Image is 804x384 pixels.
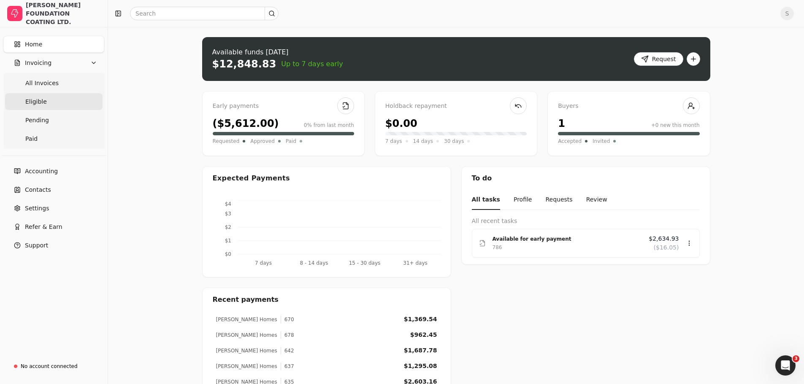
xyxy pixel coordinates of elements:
span: Accounting [25,167,58,176]
span: Up to 7 days early [281,59,343,69]
div: +0 new this month [651,121,700,129]
div: 786 [493,243,502,252]
button: Request [634,52,683,66]
div: [PERSON_NAME] Homes [216,363,277,370]
div: Early payments [213,102,354,111]
span: 30 days [444,137,464,145]
div: ($5,612.00) [213,116,279,131]
span: Refer & Earn [25,223,62,231]
span: 7 days [385,137,402,145]
div: Holdback repayment [385,102,527,111]
span: Requested [213,137,240,145]
span: Invited [593,137,610,145]
button: Refer & Earn [3,218,104,235]
div: $1,295.08 [404,362,437,371]
button: S [780,7,794,20]
button: Requests [545,190,572,210]
span: Invoicing [25,59,51,67]
div: 678 [281,331,294,339]
div: 637 [281,363,294,370]
input: Search [130,7,279,20]
iframe: Intercom live chat [775,355,796,376]
div: Available funds [DATE] [212,47,343,57]
button: Review [586,190,607,210]
tspan: $1 [225,238,231,244]
div: [PERSON_NAME] Homes [216,316,277,323]
div: Recent payments [203,288,451,311]
div: $1,369.54 [404,315,437,324]
a: Contacts [3,181,104,198]
span: Paid [286,137,296,145]
span: Home [25,40,42,49]
tspan: $3 [225,211,231,217]
span: Approved [250,137,275,145]
span: All Invoices [25,79,59,88]
div: $0.00 [385,116,417,131]
tspan: $0 [225,251,231,257]
div: Buyers [558,102,699,111]
span: 14 days [413,137,433,145]
span: Support [25,241,48,250]
tspan: 7 days [255,260,272,266]
tspan: 15 - 30 days [349,260,380,266]
div: 0% from last month [304,121,354,129]
span: Settings [25,204,49,213]
div: Expected Payments [213,173,290,183]
span: Paid [25,134,38,143]
div: $1,687.78 [404,346,437,355]
tspan: 31+ days [403,260,427,266]
div: All recent tasks [472,217,700,226]
div: [PERSON_NAME] FOUNDATION COATING LTD. [26,1,100,26]
span: ($16.05) [654,243,679,252]
div: 642 [281,347,294,354]
a: Eligible [5,93,103,110]
span: 3 [793,355,799,362]
button: Profile [514,190,532,210]
button: All tasks [472,190,500,210]
tspan: $4 [225,201,231,207]
a: Home [3,36,104,53]
a: No account connected [3,359,104,374]
a: Accounting [3,163,104,180]
div: No account connected [21,363,78,370]
span: Contacts [25,185,51,194]
div: Available for early payment [493,235,642,243]
div: [PERSON_NAME] Homes [216,331,277,339]
span: Accepted [558,137,582,145]
div: To do [462,166,710,190]
span: Eligible [25,97,47,106]
div: $962.45 [410,330,437,339]
button: Invoicing [3,54,104,71]
div: $12,848.83 [212,57,276,71]
a: All Invoices [5,75,103,91]
span: $2,634.93 [649,234,679,243]
tspan: 8 - 14 days [300,260,328,266]
div: [PERSON_NAME] Homes [216,347,277,354]
span: Pending [25,116,49,125]
a: Paid [5,130,103,147]
div: 670 [281,316,294,323]
tspan: $2 [225,224,231,230]
a: Pending [5,112,103,129]
a: Settings [3,200,104,217]
button: Support [3,237,104,254]
div: 1 [558,116,565,131]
